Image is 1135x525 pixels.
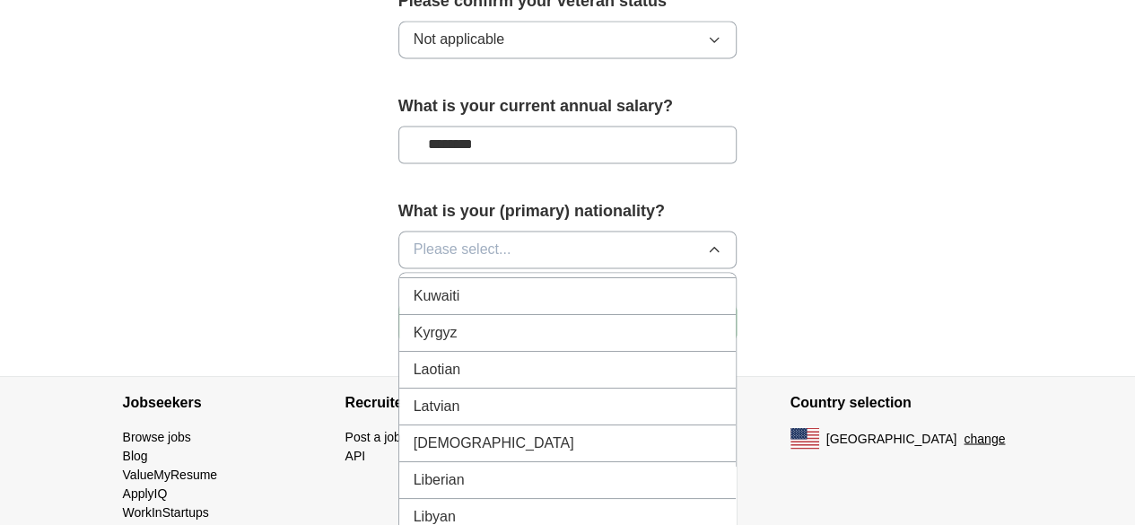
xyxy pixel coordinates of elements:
span: Latvian [414,396,460,417]
span: [DEMOGRAPHIC_DATA] [414,433,574,454]
span: [GEOGRAPHIC_DATA] [826,429,957,448]
span: Please select... [414,239,511,260]
span: Kuwaiti [414,285,460,307]
span: Not applicable [414,29,504,50]
h4: Country selection [790,377,1013,427]
label: What is your (primary) nationality? [398,199,738,223]
button: Please select... [398,231,738,268]
span: Laotian [414,359,461,381]
a: WorkInStartups [123,504,209,519]
a: ValueMyResume [123,467,218,481]
a: Browse jobs [123,429,191,443]
span: Kyrgyz [414,322,458,344]
a: API [345,448,366,462]
img: US flag [790,427,819,449]
button: Not applicable [398,21,738,58]
a: ApplyIQ [123,486,168,500]
span: Liberian [414,469,465,491]
label: What is your current annual salary? [398,94,738,118]
a: Post a job [345,429,401,443]
a: Blog [123,448,148,462]
button: change [964,429,1005,448]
